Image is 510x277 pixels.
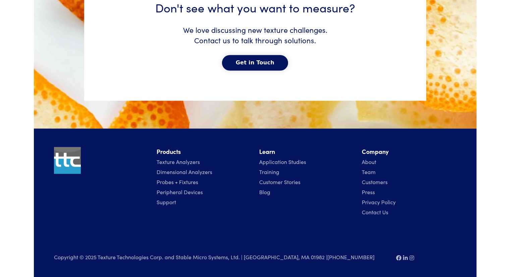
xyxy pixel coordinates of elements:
img: ttc_logo_1x1_v1.0.png [54,147,81,174]
a: About [362,158,376,165]
button: Get in Touch [222,55,288,70]
a: Peripheral Devices [157,188,203,196]
a: Privacy Policy [362,198,396,206]
p: Copyright © 2025 Texture Technologies Corp. and Stable Micro Systems, Ltd. | [GEOGRAPHIC_DATA], M... [54,253,388,262]
a: Team [362,168,376,175]
a: Training [259,168,279,175]
a: Press [362,188,375,196]
a: Contact Us [362,208,388,216]
a: [PHONE_NUMBER] [327,253,375,261]
li: Learn [259,147,354,157]
li: Company [362,147,456,157]
h6: We love discussing new texture challenges. Contact us to talk through solutions. [114,18,396,52]
li: Products [157,147,251,157]
a: Application Studies [259,158,306,165]
a: Texture Analyzers [157,158,200,165]
a: Probes + Fixtures [157,178,198,185]
a: Customer Stories [259,178,300,185]
a: Blog [259,188,270,196]
a: Support [157,198,176,206]
a: Customers [362,178,388,185]
a: Dimensional Analyzers [157,168,212,175]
